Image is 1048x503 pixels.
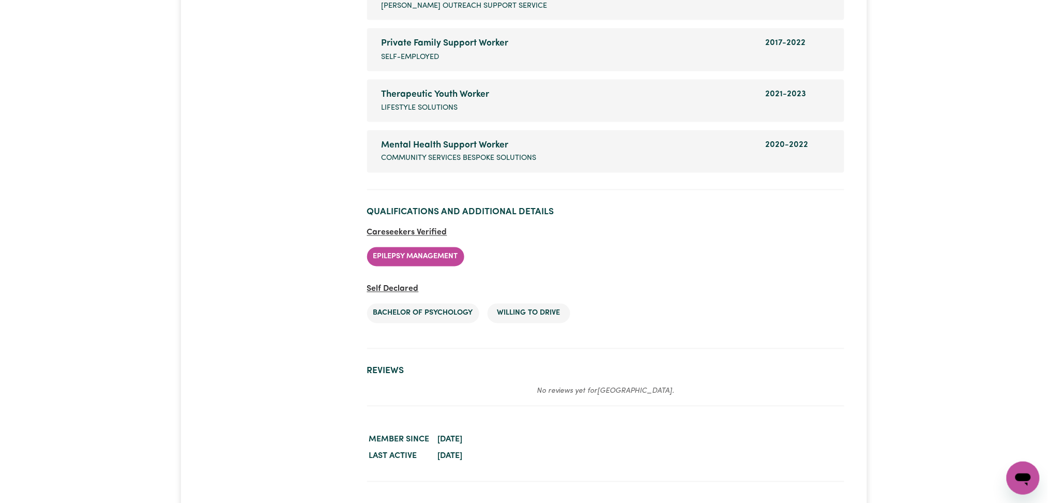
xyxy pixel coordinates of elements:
[367,366,844,377] h2: Reviews
[367,247,464,267] li: Epilepsy Management
[382,52,439,63] span: Self-Employed
[382,153,537,165] span: Community Services Bespoke Solutions
[766,39,806,47] span: 2017 - 2022
[382,1,548,12] span: [PERSON_NAME] Outreach Support Service
[488,304,570,323] li: Willing to drive
[537,388,675,395] em: No reviews yet for [GEOGRAPHIC_DATA] .
[367,448,432,465] dt: Last active
[382,102,458,114] span: Lifestyle Solutions
[367,207,844,218] h2: Qualifications and Additional Details
[382,88,753,101] div: Therapeutic Youth Worker
[367,304,479,323] li: Bachelor of psychology
[438,436,463,444] time: [DATE]
[382,37,753,50] div: Private Family Support Worker
[1007,462,1040,495] iframe: Button to launch messaging window
[438,452,463,461] time: [DATE]
[367,229,447,237] span: Careseekers Verified
[367,285,419,293] span: Self Declared
[766,141,809,149] span: 2020 - 2022
[382,139,753,152] div: Mental Health Support Worker
[367,432,432,448] dt: Member since
[766,90,807,98] span: 2021 - 2023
